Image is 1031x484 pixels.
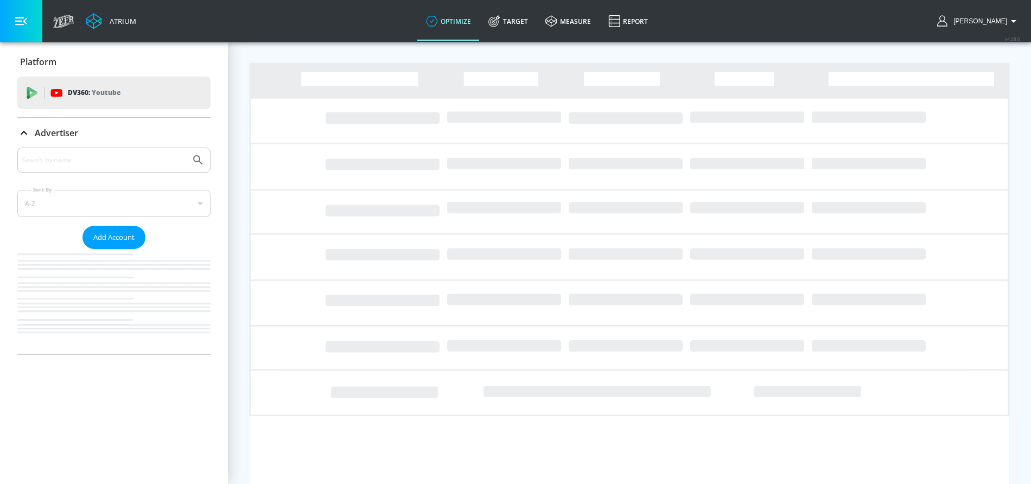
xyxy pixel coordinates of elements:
div: DV360: Youtube [17,77,211,109]
a: Target [480,2,537,41]
span: Add Account [93,231,135,244]
div: Platform [17,47,211,77]
label: Sort By [31,186,54,193]
a: measure [537,2,600,41]
a: Atrium [86,13,136,29]
span: v 4.28.0 [1005,36,1020,42]
p: Platform [20,56,56,68]
div: Atrium [105,16,136,26]
span: login as: samantha.yip@zefr.com [949,17,1007,25]
div: Advertiser [17,148,211,354]
div: A-Z [17,190,211,217]
p: DV360: [68,87,120,99]
a: Report [600,2,657,41]
input: Search by name [22,153,186,167]
a: optimize [417,2,480,41]
div: Advertiser [17,118,211,148]
button: Add Account [82,226,145,249]
p: Advertiser [35,127,78,139]
nav: list of Advertiser [17,249,211,354]
p: Youtube [92,87,120,98]
button: [PERSON_NAME] [937,15,1020,28]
